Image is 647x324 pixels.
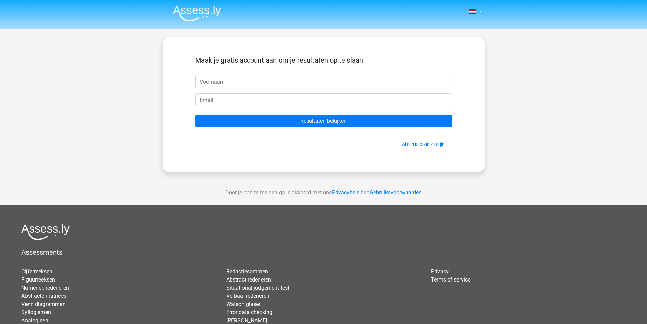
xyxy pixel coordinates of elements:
[226,301,260,307] a: Watson glaser
[21,309,51,316] a: Syllogismen
[195,56,452,64] h5: Maak je gratis account aan om je resultaten op te slaan
[195,115,452,127] input: Resultaten bekijken
[21,276,55,283] a: Figuurreeksen
[431,276,470,283] a: Terms of service
[21,248,626,256] h5: Assessments
[370,189,422,196] a: Gebruiksvoorwaarden
[226,276,271,283] a: Abstract redeneren
[173,5,221,21] img: Assessly
[226,317,267,324] a: [PERSON_NAME]
[21,268,52,275] a: Cijferreeksen
[226,293,269,299] a: Verbaal redeneren
[195,75,452,88] input: Voornaam
[21,285,69,291] a: Numeriek redeneren
[402,142,444,147] a: Al een account? Login
[21,301,66,307] a: Venn diagrammen
[226,309,272,316] a: Error data checking
[195,93,452,106] input: Email
[21,224,70,240] img: Assessly logo
[226,268,268,275] a: Redactiesommen
[332,189,364,196] a: Privacybeleid
[431,268,449,275] a: Privacy
[21,317,48,324] a: Analogieen
[226,285,289,291] a: Situational judgement test
[21,293,66,299] a: Abstracte matrices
